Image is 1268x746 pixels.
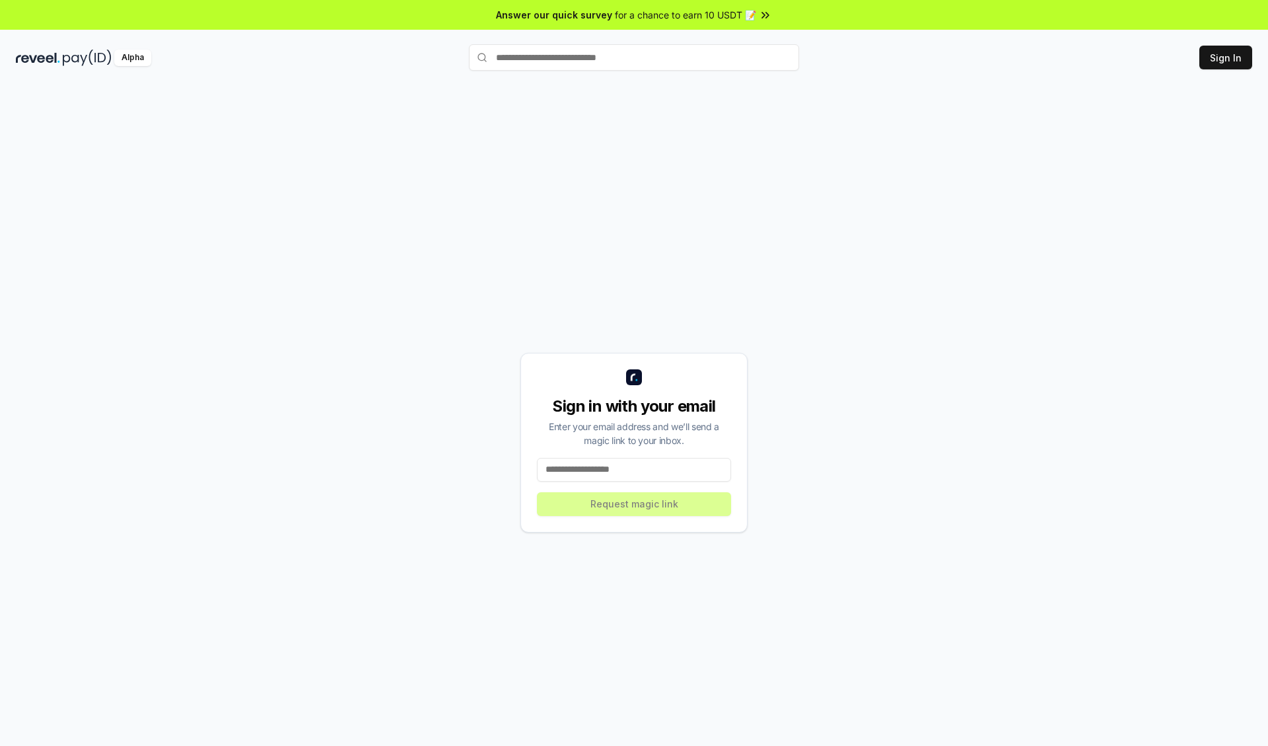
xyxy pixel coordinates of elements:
img: pay_id [63,50,112,66]
div: Alpha [114,50,151,66]
div: Sign in with your email [537,396,731,417]
div: Enter your email address and we’ll send a magic link to your inbox. [537,420,731,447]
span: Answer our quick survey [496,8,612,22]
img: logo_small [626,369,642,385]
button: Sign In [1199,46,1252,69]
span: for a chance to earn 10 USDT 📝 [615,8,756,22]
img: reveel_dark [16,50,60,66]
